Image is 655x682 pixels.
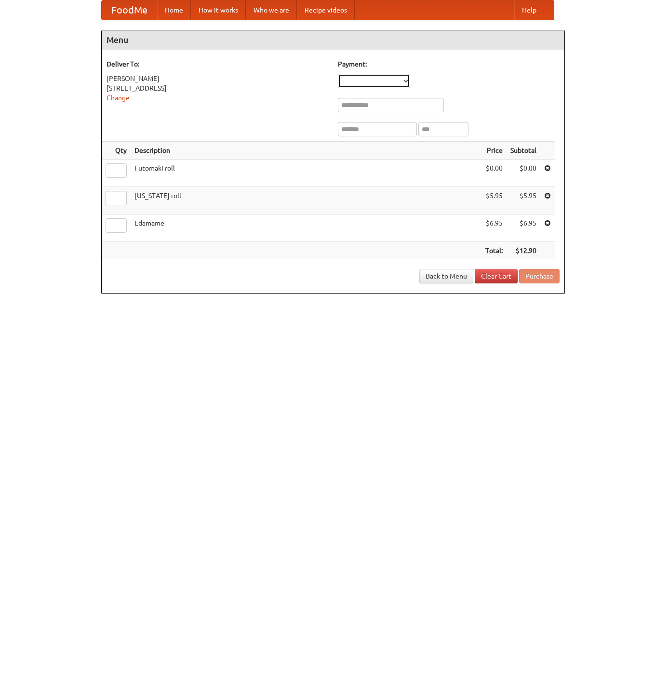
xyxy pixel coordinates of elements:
a: Clear Cart [475,269,518,283]
div: [STREET_ADDRESS] [107,83,328,93]
a: How it works [191,0,246,20]
td: [US_STATE] roll [131,187,481,214]
th: Price [481,142,507,160]
td: $5.95 [481,187,507,214]
td: $0.00 [507,160,540,187]
div: [PERSON_NAME] [107,74,328,83]
a: Who we are [246,0,297,20]
th: Subtotal [507,142,540,160]
td: $0.00 [481,160,507,187]
a: Home [157,0,191,20]
td: $5.95 [507,187,540,214]
th: $12.90 [507,242,540,260]
h4: Menu [102,30,564,50]
a: Change [107,94,130,102]
td: Edamame [131,214,481,242]
a: Back to Menu [419,269,473,283]
button: Purchase [519,269,560,283]
a: Help [514,0,544,20]
td: Futomaki roll [131,160,481,187]
h5: Payment: [338,59,560,69]
th: Qty [102,142,131,160]
th: Description [131,142,481,160]
td: $6.95 [507,214,540,242]
a: FoodMe [102,0,157,20]
h5: Deliver To: [107,59,328,69]
td: $6.95 [481,214,507,242]
th: Total: [481,242,507,260]
a: Recipe videos [297,0,355,20]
